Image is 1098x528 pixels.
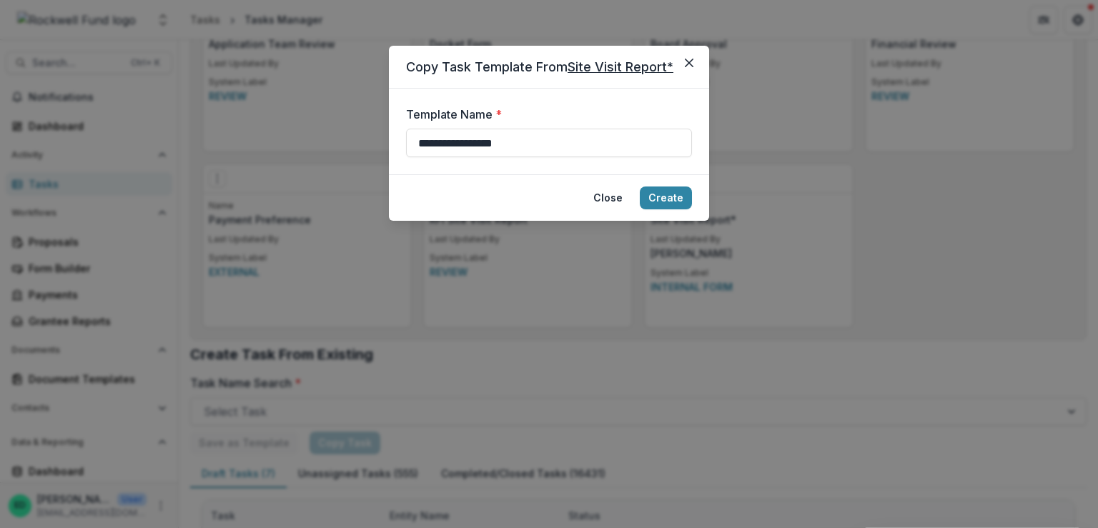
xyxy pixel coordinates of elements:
header: Copy Task Template From [389,46,709,89]
label: Template Name [406,106,683,123]
u: Site Visit Report* [568,59,673,74]
button: Close [585,186,631,209]
button: Create [640,186,692,209]
button: Close [678,51,701,74]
